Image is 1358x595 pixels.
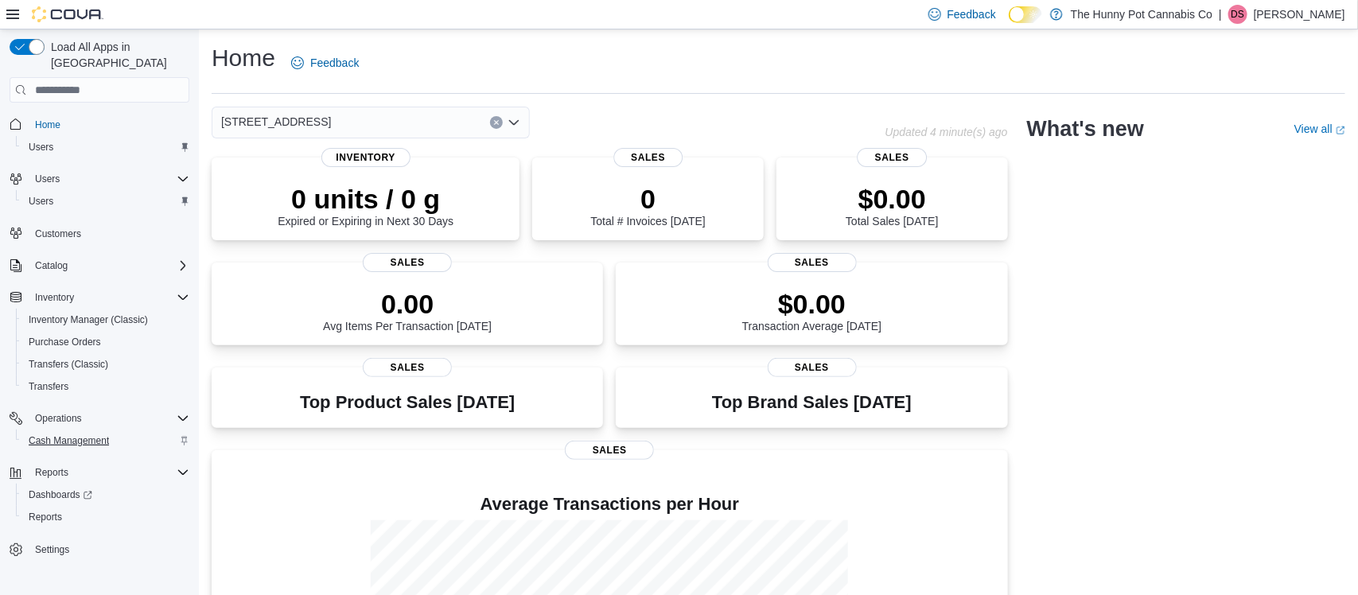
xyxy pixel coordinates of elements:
[3,461,196,484] button: Reports
[29,463,189,482] span: Reports
[16,190,196,212] button: Users
[22,355,189,374] span: Transfers (Classic)
[29,511,62,523] span: Reports
[29,141,53,154] span: Users
[212,42,275,74] h1: Home
[363,253,452,272] span: Sales
[1254,5,1345,24] p: [PERSON_NAME]
[35,173,60,185] span: Users
[310,55,359,71] span: Feedback
[846,183,938,215] p: $0.00
[29,224,88,243] a: Customers
[1232,5,1245,24] span: DS
[22,332,107,352] a: Purchase Orders
[29,256,189,275] span: Catalog
[29,539,189,559] span: Settings
[35,291,74,304] span: Inventory
[321,148,411,167] span: Inventory
[29,336,101,348] span: Purchase Orders
[742,288,882,332] div: Transaction Average [DATE]
[29,540,76,559] a: Settings
[947,6,996,22] span: Feedback
[323,288,492,320] p: 0.00
[35,227,81,240] span: Customers
[768,358,857,377] span: Sales
[29,169,66,189] button: Users
[29,463,75,482] button: Reports
[22,485,189,504] span: Dashboards
[3,286,196,309] button: Inventory
[29,288,80,307] button: Inventory
[858,148,927,167] span: Sales
[16,136,196,158] button: Users
[29,409,189,428] span: Operations
[712,393,912,412] h3: Top Brand Sales [DATE]
[22,377,189,396] span: Transfers
[22,138,60,157] a: Users
[22,431,115,450] a: Cash Management
[35,259,68,272] span: Catalog
[35,466,68,479] span: Reports
[32,6,103,22] img: Cova
[22,192,189,211] span: Users
[1228,5,1247,24] div: Dayton Sobon
[508,116,520,129] button: Open list of options
[22,192,60,211] a: Users
[1009,23,1010,24] span: Dark Mode
[22,138,189,157] span: Users
[29,115,67,134] a: Home
[3,112,196,135] button: Home
[363,358,452,377] span: Sales
[45,39,189,71] span: Load All Apps in [GEOGRAPHIC_DATA]
[591,183,706,215] p: 0
[16,375,196,398] button: Transfers
[16,430,196,452] button: Cash Management
[300,393,515,412] h3: Top Product Sales [DATE]
[22,332,189,352] span: Purchase Orders
[29,313,148,326] span: Inventory Manager (Classic)
[29,195,53,208] span: Users
[591,183,706,227] div: Total # Invoices [DATE]
[565,441,654,460] span: Sales
[22,507,189,527] span: Reports
[16,309,196,331] button: Inventory Manager (Classic)
[29,256,74,275] button: Catalog
[29,434,109,447] span: Cash Management
[1009,6,1042,23] input: Dark Mode
[22,310,189,329] span: Inventory Manager (Classic)
[490,116,503,129] button: Clear input
[35,412,82,425] span: Operations
[29,169,189,189] span: Users
[35,543,69,556] span: Settings
[16,353,196,375] button: Transfers (Classic)
[29,224,189,243] span: Customers
[768,253,857,272] span: Sales
[29,409,88,428] button: Operations
[1219,5,1222,24] p: |
[224,495,995,514] h4: Average Transactions per Hour
[29,488,92,501] span: Dashboards
[29,288,189,307] span: Inventory
[22,310,154,329] a: Inventory Manager (Classic)
[1336,126,1345,135] svg: External link
[29,114,189,134] span: Home
[285,47,365,79] a: Feedback
[3,222,196,245] button: Customers
[1071,5,1212,24] p: The Hunny Pot Cannabis Co
[885,126,1008,138] p: Updated 4 minute(s) ago
[22,355,115,374] a: Transfers (Classic)
[29,358,108,371] span: Transfers (Classic)
[3,168,196,190] button: Users
[22,507,68,527] a: Reports
[22,377,75,396] a: Transfers
[22,485,99,504] a: Dashboards
[221,112,331,131] span: [STREET_ADDRESS]
[3,407,196,430] button: Operations
[278,183,453,215] p: 0 units / 0 g
[29,380,68,393] span: Transfers
[278,183,453,227] div: Expired or Expiring in Next 30 Days
[1294,122,1345,135] a: View allExternal link
[1027,116,1144,142] h2: What's new
[3,255,196,277] button: Catalog
[742,288,882,320] p: $0.00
